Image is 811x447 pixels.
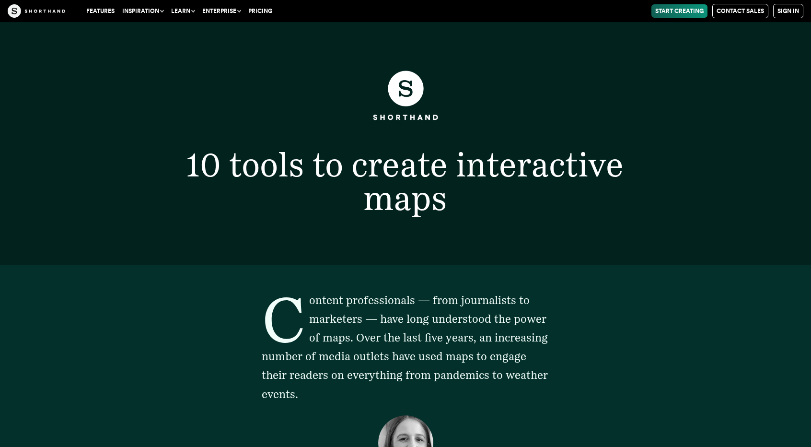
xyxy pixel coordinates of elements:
button: Enterprise [198,4,244,18]
a: Start Creating [651,4,707,18]
a: Features [82,4,118,18]
span: Content professionals — from journalists to marketers — have long understood the power of maps. O... [262,294,548,400]
img: The Craft [8,4,65,18]
a: Contact Sales [712,4,768,18]
a: Sign in [773,4,803,18]
button: Learn [167,4,198,18]
button: Inspiration [118,4,167,18]
h1: 10 tools to create interactive maps [134,148,677,215]
a: Pricing [244,4,276,18]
